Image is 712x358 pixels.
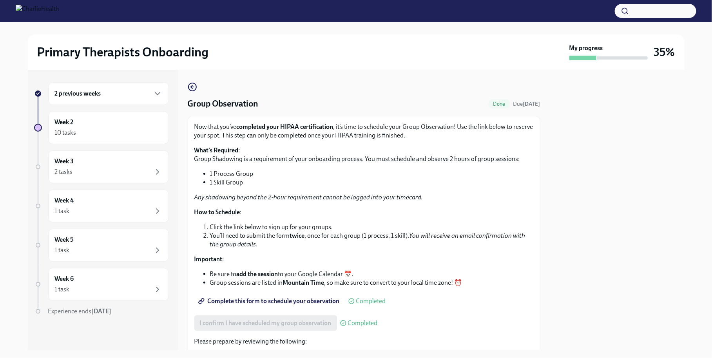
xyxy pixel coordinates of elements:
strong: completed your HIPAA certification [237,123,333,130]
span: Due [513,101,540,107]
strong: How to Schedule [194,208,240,216]
h3: 35% [654,45,675,59]
h6: Week 6 [55,275,74,283]
a: Week 32 tasks [34,150,169,183]
span: Completed [348,320,378,326]
span: Complete this form to schedule your observation [200,297,340,305]
a: Week 41 task [34,190,169,222]
div: 2 previous weeks [48,82,169,105]
span: August 10th, 2025 10:00 [513,100,540,108]
h6: 2 previous weeks [55,89,101,98]
span: Done [489,101,510,107]
div: 1 task [55,207,70,215]
div: 1 task [55,285,70,294]
li: 1 Skill Group [210,178,534,187]
strong: twice [290,232,305,239]
a: Week 210 tasks [34,111,169,144]
a: Week 61 task [34,268,169,301]
a: Complete this form to schedule your observation [194,293,345,309]
h6: Week 3 [55,157,74,166]
div: 2 tasks [55,168,73,176]
h6: Week 5 [55,235,74,244]
strong: [DATE] [523,101,540,107]
div: 10 tasks [55,128,76,137]
em: Any shadowing beyond the 2-hour requirement cannot be logged into your timecard. [194,193,423,201]
p: Please prepare by reviewing the following: [194,337,534,346]
h4: Group Observation [188,98,259,110]
strong: Mountain Time [283,279,324,286]
strong: Important [194,255,223,263]
strong: My progress [569,44,603,52]
strong: What’s Required [194,146,239,154]
li: Click the link below to sign up for your groups. [210,223,534,231]
p: Now that you’ve , it’s time to schedule your Group Observation! Use the link below to reserve you... [194,123,534,140]
h6: Week 2 [55,118,74,127]
p: : Group Shadowing is a requirement of your onboarding process. You must schedule and observe 2 ho... [194,146,534,163]
p: : [194,255,534,264]
strong: add the session [237,270,278,278]
img: CharlieHealth [16,5,59,17]
li: 1 Process Group [210,170,534,178]
span: Experience ends [48,307,112,315]
span: Completed [356,298,386,304]
p: : [194,208,534,217]
a: Week 51 task [34,229,169,262]
li: You’ll need to submit the form , once for each group (1 process, 1 skill). [210,231,534,249]
div: 1 task [55,246,70,255]
h2: Primary Therapists Onboarding [37,44,209,60]
li: Be sure to to your Google Calendar 📅. [210,270,534,278]
li: Group sessions are listed in , so make sure to convert to your local time zone! ⏰ [210,278,534,287]
strong: [DATE] [92,307,112,315]
h6: Week 4 [55,196,74,205]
